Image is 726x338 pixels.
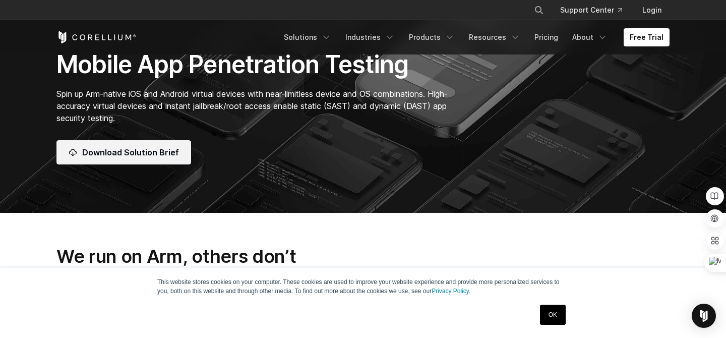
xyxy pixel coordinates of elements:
div: Navigation Menu [278,28,670,46]
h3: We run on Arm, others don’t [56,245,670,267]
p: This website stores cookies on your computer. These cookies are used to improve your website expe... [157,277,569,296]
a: Solutions [278,28,337,46]
span: Spin up Arm-native iOS and Android virtual devices with near-limitless device and OS combinations... [56,89,448,123]
a: Corellium Home [56,31,137,43]
a: OK [540,305,566,325]
a: Privacy Policy. [432,288,470,295]
a: Industries [339,28,401,46]
span: Download Solution Brief [82,146,179,158]
a: Resources [463,28,526,46]
h1: Mobile App Penetration Testing [56,49,458,80]
a: About [566,28,614,46]
a: Download Solution Brief [56,140,191,164]
a: Products [403,28,461,46]
a: Pricing [528,28,564,46]
div: Navigation Menu [522,1,670,19]
button: Search [530,1,548,19]
a: Free Trial [624,28,670,46]
a: Login [634,1,670,19]
a: Support Center [552,1,630,19]
div: Open Intercom Messenger [692,304,716,328]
